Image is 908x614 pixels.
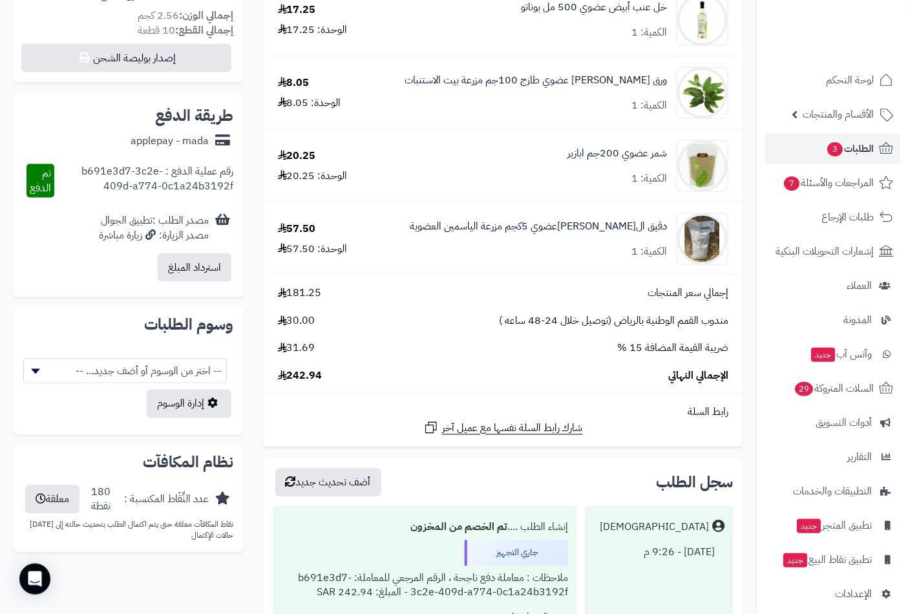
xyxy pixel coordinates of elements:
[268,405,738,420] div: رابط السلة
[648,286,728,301] span: إجمالي سعر المنتجات
[765,373,900,404] a: السلات المتروكة29
[23,455,233,471] h2: نظام المكافآت
[405,73,667,88] a: ورق [PERSON_NAME] عضوي طازج 100جم مزرعة بيت الاستنبات
[131,134,209,149] div: applepay - mada
[147,390,231,418] a: إدارة الوسوم
[24,359,226,384] span: -- اختر من الوسوم أو أضف جديد... --
[797,519,821,533] span: جديد
[567,146,667,161] a: شمر عضوي 200جم ابازير
[465,540,568,566] div: جاري التجهيز
[600,520,709,535] div: [DEMOGRAPHIC_DATA]
[843,311,872,329] span: المدونة
[776,242,874,260] span: إشعارات التحويلات البنكية
[631,98,667,113] div: الكمية: 1
[826,71,874,89] span: لوحة التحكم
[677,67,728,119] img: 1751925754-1745772192-%D9%88%D8%B1%D9%82%20%D8%B2%D9%8A%D8%AA%D9%88%D9%86%20%D8%B9%D8%B6%D9%88%D9...
[175,23,233,38] strong: إجمالي القطع:
[30,165,51,196] span: تم الدفع
[795,382,813,396] span: 29
[54,164,233,198] div: رقم عملية الدفع : b691e3d7-3c2e-409d-a774-0c1a24b3192f
[765,476,900,507] a: التطبيقات والخدمات
[282,566,568,606] div: ملاحظات : معاملة دفع ناجحة ، الرقم المرجعي للمعاملة: b691e3d7-3c2e-409d-a774-0c1a24b3192f - المبل...
[656,475,733,491] h3: سجل الطلب
[23,520,233,542] p: نقاط المكافآت معلقة حتى يتم اكتمال الطلب بتحديث حالته إلى [DATE] حالات الإكتمال
[803,105,874,123] span: الأقسام والمنتجات
[25,485,79,514] button: معلقة
[278,3,316,17] div: 17.25
[820,34,896,61] img: logo-2.png
[816,414,872,432] span: أدوات التسويق
[594,540,724,566] div: [DATE] - 9:26 م
[668,369,728,384] span: الإجمالي النهائي
[783,553,807,567] span: جديد
[278,76,310,90] div: 8.05
[765,304,900,335] a: المدونة
[423,420,583,436] a: شارك رابط السلة نفسها مع عميل آخر
[410,520,507,535] b: تم الخصم من المخزون
[783,174,874,192] span: المراجعات والأسئلة
[278,96,341,111] div: الوحدة: 8.05
[631,25,667,40] div: الكمية: 1
[23,359,227,383] span: -- اختر من الوسوم أو أضف جديد... --
[765,167,900,198] a: المراجعات والأسئلة7
[155,108,233,123] h2: طريقة الدفع
[847,277,872,295] span: العملاء
[91,485,111,515] div: 180
[278,314,315,329] span: 30.00
[99,213,209,243] div: مصدر الطلب :تطبيق الجوال
[765,236,900,267] a: إشعارات التحويلات البنكية
[278,286,322,301] span: 181.25
[784,176,799,191] span: 7
[847,448,872,466] span: التقارير
[765,270,900,301] a: العملاء
[278,149,316,164] div: 20.25
[765,441,900,472] a: التقارير
[91,500,111,514] div: نقطة
[793,482,872,500] span: التطبيقات والخدمات
[23,317,233,333] h2: وسوم الطلبات
[99,228,209,243] div: مصدر الزيارة: زيارة مباشرة
[124,492,209,507] div: عدد النِّقَاط المكتسبة :
[827,142,843,156] span: 3
[278,23,348,37] div: الوحدة: 17.25
[765,407,900,438] a: أدوات التسويق
[796,516,872,535] span: تطبيق المتجر
[765,133,900,164] a: الطلبات3
[835,585,872,603] span: الإعدادات
[765,510,900,541] a: تطبيق المتجرجديد
[278,169,348,184] div: الوحدة: 20.25
[499,314,728,329] span: مندوب القمم الوطنية بالرياض (توصيل خلال 24-48 ساعه )
[19,564,50,595] div: Open Intercom Messenger
[811,348,835,362] span: جديد
[810,345,872,363] span: وآتس آب
[278,242,348,257] div: الوحدة: 57.50
[138,8,233,23] small: 2.56 كجم
[765,544,900,575] a: تطبيق نقاط البيعجديد
[617,341,728,356] span: ضريبة القيمة المضافة 15 %
[631,171,667,186] div: الكمية: 1
[677,140,728,192] img: 1753789331-%D8%B4%D9%85%D8%B1%20%D8%B9%D8%B6%D9%88%D9%8A%20%D8%A7%D8%A8%D8%A7%D8%B2%D9%8A%D8%B120...
[765,578,900,609] a: الإعدادات
[410,219,667,234] a: دقيق ال[PERSON_NAME]عضوي 5كجم مزرعة الياسمين العضوية
[631,244,667,259] div: الكمية: 1
[158,253,231,282] button: استرداد المبلغ
[765,202,900,233] a: طلبات الإرجاع
[282,515,568,540] div: إنشاء الطلب ....
[765,65,900,96] a: لوحة التحكم
[138,23,233,38] small: 10 قطعة
[179,8,233,23] strong: إجمالي الوزن:
[677,213,728,265] img: 1757702105-%D8%AF%D9%82%D9%8A%D9%82%20%D8%A7%D9%84%D8%B4%D8%B9%D9%8A%D8%B1%20%D8%B9%D8%B6%D9%88%D...
[442,421,583,436] span: شارك رابط السلة نفسها مع عميل آخر
[826,140,874,158] span: الطلبات
[275,469,381,497] button: أضف تحديث جديد
[821,208,874,226] span: طلبات الإرجاع
[794,379,874,397] span: السلات المتروكة
[765,339,900,370] a: وآتس آبجديد
[278,369,322,384] span: 242.94
[21,44,231,72] button: إصدار بوليصة الشحن
[278,222,316,237] div: 57.50
[782,551,872,569] span: تطبيق نقاط البيع
[278,341,315,356] span: 31.69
